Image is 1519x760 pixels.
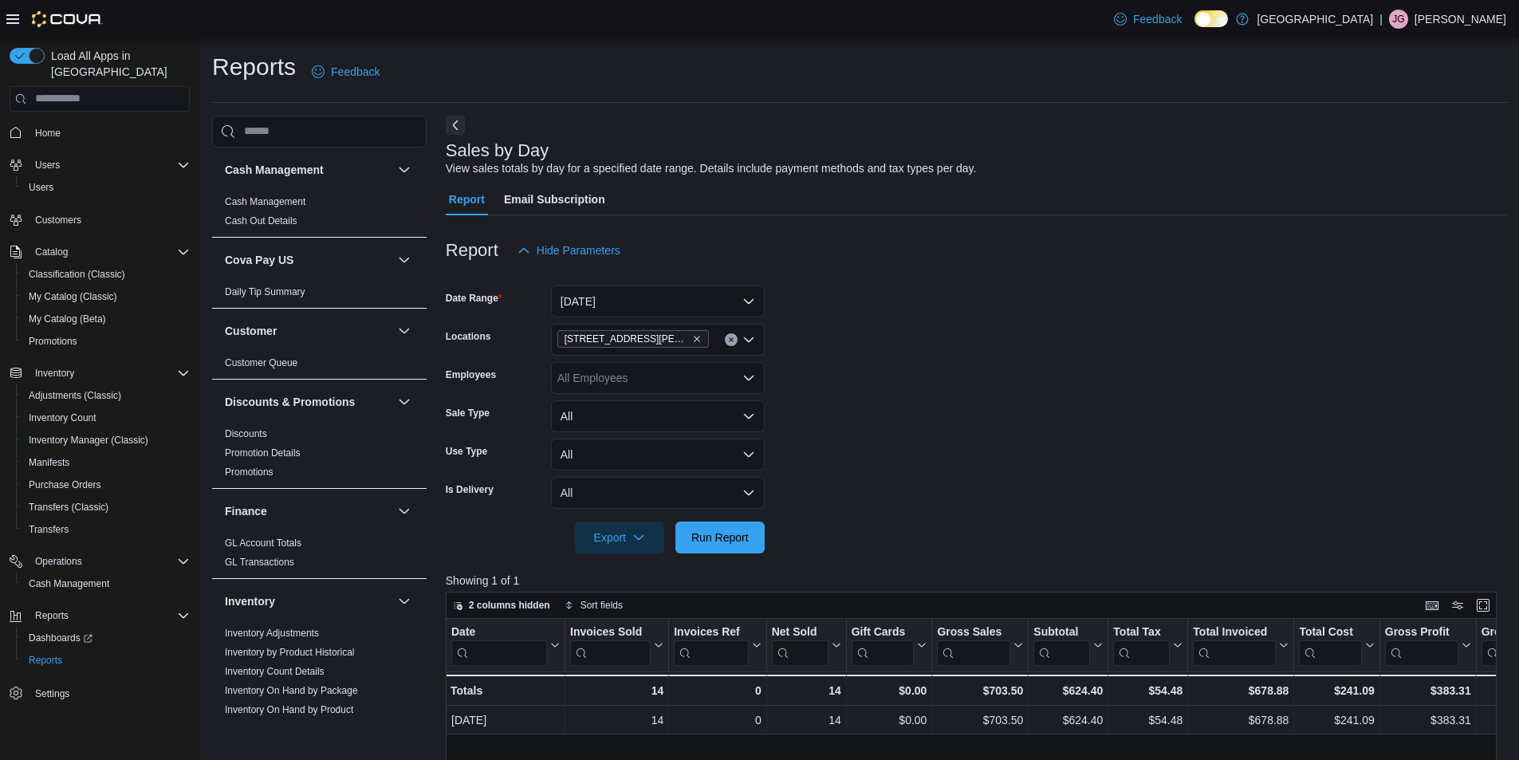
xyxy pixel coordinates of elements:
[1193,711,1289,730] div: $678.88
[22,386,190,405] span: Adjustments (Classic)
[225,666,325,677] a: Inventory Count Details
[852,711,927,730] div: $0.00
[575,522,664,553] button: Export
[29,124,67,143] a: Home
[558,596,629,615] button: Sort fields
[29,684,76,703] a: Settings
[674,624,748,665] div: Invoices Ref
[446,116,465,135] button: Next
[225,557,294,568] a: GL Transactions
[22,475,190,494] span: Purchase Orders
[225,394,392,410] button: Discounts & Promotions
[3,604,196,627] button: Reports
[225,428,267,439] a: Discounts
[537,242,620,258] span: Hide Parameters
[1193,624,1289,665] button: Total Invoiced
[29,683,190,703] span: Settings
[29,123,190,143] span: Home
[225,627,319,640] span: Inventory Adjustments
[22,520,75,539] a: Transfers
[32,11,103,27] img: Cova
[225,467,273,478] a: Promotions
[22,332,84,351] a: Promotions
[395,502,414,521] button: Finance
[225,685,358,696] a: Inventory On Hand by Package
[212,51,296,83] h1: Reports
[446,573,1508,589] p: Showing 1 of 1
[447,596,557,615] button: 2 columns hidden
[1379,10,1383,29] p: |
[29,552,190,571] span: Operations
[674,711,761,730] div: 0
[1474,596,1493,615] button: Enter fullscreen
[225,684,358,697] span: Inventory On Hand by Package
[1194,10,1228,27] input: Dark Mode
[551,285,765,317] button: [DATE]
[225,556,294,569] span: GL Transactions
[29,389,121,402] span: Adjustments (Classic)
[225,323,277,339] h3: Customer
[451,711,560,730] div: [DATE]
[446,407,490,419] label: Sale Type
[771,681,840,700] div: 14
[35,127,61,140] span: Home
[1133,11,1182,27] span: Feedback
[22,178,60,197] a: Users
[29,181,53,194] span: Users
[35,214,81,226] span: Customers
[225,703,353,716] span: Inventory On Hand by Product
[1385,624,1471,665] button: Gross Profit
[22,574,190,593] span: Cash Management
[29,577,109,590] span: Cash Management
[3,362,196,384] button: Inventory
[22,431,155,450] a: Inventory Manager (Classic)
[225,323,392,339] button: Customer
[1108,3,1188,35] a: Feedback
[29,456,69,469] span: Manifests
[225,252,392,268] button: Cova Pay US
[22,287,124,306] a: My Catalog (Classic)
[35,367,74,380] span: Inventory
[1194,27,1195,28] span: Dark Mode
[851,624,914,665] div: Gift Card Sales
[16,285,196,308] button: My Catalog (Classic)
[22,408,103,427] a: Inventory Count
[29,364,81,383] button: Inventory
[3,241,196,263] button: Catalog
[771,624,828,665] div: Net Sold
[22,431,190,450] span: Inventory Manager (Classic)
[937,681,1023,700] div: $703.50
[395,160,414,179] button: Cash Management
[692,334,702,344] button: Remove 200 South Solano Drive from selection in this group
[937,711,1023,730] div: $703.50
[551,400,765,432] button: All
[565,331,689,347] span: [STREET_ADDRESS][PERSON_NAME]
[16,649,196,671] button: Reports
[1033,711,1103,730] div: $624.40
[1385,624,1458,640] div: Gross Profit
[446,483,494,496] label: Is Delivery
[22,651,190,670] span: Reports
[937,624,1010,640] div: Gross Sales
[742,333,755,346] button: Open list of options
[446,160,977,177] div: View sales totals by day for a specified date range. Details include payment methods and tax type...
[1448,596,1467,615] button: Display options
[742,372,755,384] button: Open list of options
[1033,681,1103,700] div: $624.40
[1385,681,1471,700] div: $383.31
[22,520,190,539] span: Transfers
[29,632,92,644] span: Dashboards
[22,651,69,670] a: Reports
[1113,711,1183,730] div: $54.48
[22,309,112,329] a: My Catalog (Beta)
[446,330,491,343] label: Locations
[22,628,190,648] span: Dashboards
[29,242,74,262] button: Catalog
[551,439,765,471] button: All
[449,183,485,215] span: Report
[29,478,101,491] span: Purchase Orders
[35,159,60,171] span: Users
[225,447,301,459] a: Promotion Details
[225,286,305,297] a: Daily Tip Summary
[3,208,196,231] button: Customers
